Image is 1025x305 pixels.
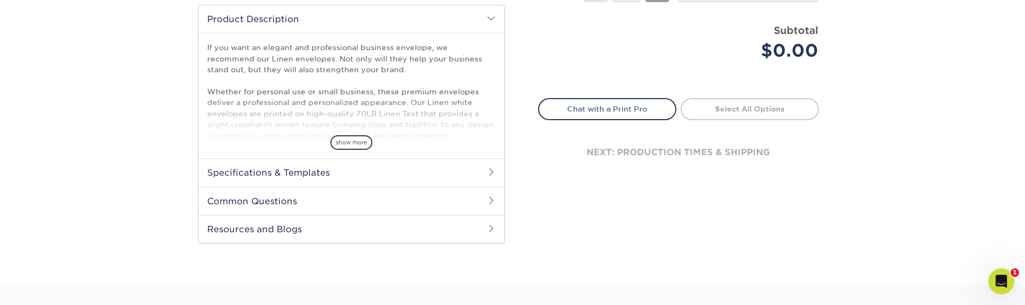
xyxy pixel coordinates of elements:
a: Chat with a Print Pro [538,98,676,120]
strong: Subtotal [774,24,818,36]
p: If you want an elegant and professional business envelope, we recommend our Linen envelopes. Not ... [207,42,496,273]
span: 1 [1010,268,1019,277]
h2: Common Questions [199,187,504,215]
h2: Specifications & Templates [199,158,504,186]
h2: Resources and Blogs [199,215,504,243]
iframe: Intercom live chat [988,268,1014,294]
span: show more [330,135,372,150]
h2: Product Description [199,5,504,33]
div: $0.00 [687,38,818,64]
a: Select All Options [681,98,819,120]
div: next: production times & shipping [538,120,819,185]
